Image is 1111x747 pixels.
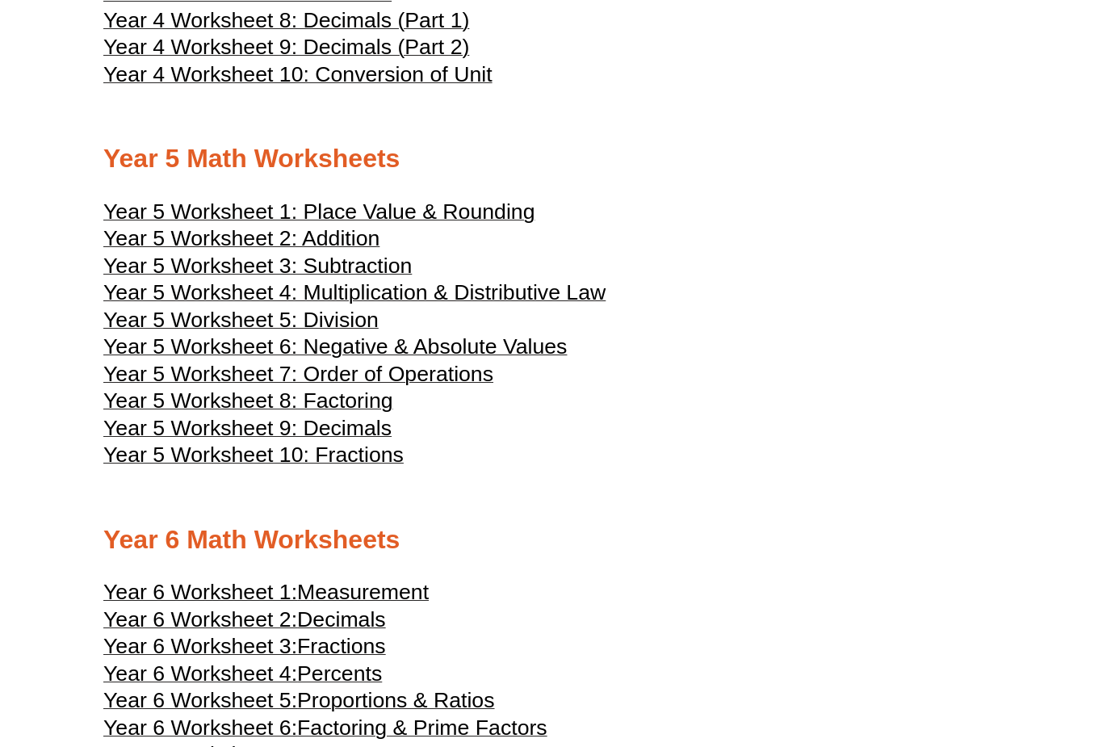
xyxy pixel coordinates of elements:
[826,564,1111,747] iframe: Chat Widget
[103,334,567,359] span: Year 5 Worksheet 6: Negative & Absolute Values
[103,369,493,385] a: Year 5 Worksheet 7: Order of Operations
[103,641,386,657] a: Year 6 Worksheet 3:Fractions
[297,580,429,604] span: Measurement
[297,661,382,686] span: Percents
[103,723,547,739] a: Year 6 Worksheet 6:Factoring & Prime Factors
[103,443,404,467] span: Year 5 Worksheet 10: Fractions
[297,607,386,632] span: Decimals
[103,580,297,604] span: Year 6 Worksheet 1:
[103,716,297,740] span: Year 6 Worksheet 6:
[103,35,469,59] span: Year 4 Worksheet 9: Decimals (Part 2)
[103,362,493,386] span: Year 5 Worksheet 7: Order of Operations
[103,142,1008,176] h2: Year 5 Math Worksheets
[103,416,392,440] span: Year 5 Worksheet 9: Decimals
[103,308,379,332] span: Year 5 Worksheet 5: Division
[103,15,469,31] a: Year 4 Worksheet 8: Decimals (Part 1)
[297,688,494,712] span: Proportions & Ratios
[103,233,379,250] a: Year 5 Worksheet 2: Addition
[103,226,379,250] span: Year 5 Worksheet 2: Addition
[103,388,393,413] span: Year 5 Worksheet 8: Factoring
[103,669,382,685] a: Year 6 Worksheet 4:Percents
[103,261,412,277] a: Year 5 Worksheet 3: Subtraction
[103,287,606,304] a: Year 5 Worksheet 4: Multiplication & Distributive Law
[103,396,393,412] a: Year 5 Worksheet 8: Factoring
[103,607,297,632] span: Year 6 Worksheet 2:
[103,207,535,223] a: Year 5 Worksheet 1: Place Value & Rounding
[103,450,404,466] a: Year 5 Worksheet 10: Fractions
[103,634,297,658] span: Year 6 Worksheet 3:
[103,199,535,224] span: Year 5 Worksheet 1: Place Value & Rounding
[103,661,297,686] span: Year 6 Worksheet 4:
[103,315,379,331] a: Year 5 Worksheet 5: Division
[103,69,493,86] a: Year 4 Worksheet 10: Conversion of Unit
[297,716,547,740] span: Factoring & Prime Factors
[103,695,495,711] a: Year 6 Worksheet 5:Proportions & Ratios
[103,423,392,439] a: Year 5 Worksheet 9: Decimals
[103,688,297,712] span: Year 6 Worksheet 5:
[103,42,469,58] a: Year 4 Worksheet 9: Decimals (Part 2)
[103,62,493,86] span: Year 4 Worksheet 10: Conversion of Unit
[103,615,386,631] a: Year 6 Worksheet 2:Decimals
[103,523,1008,557] h2: Year 6 Math Worksheets
[103,280,606,304] span: Year 5 Worksheet 4: Multiplication & Distributive Law
[103,342,567,358] a: Year 5 Worksheet 6: Negative & Absolute Values
[297,634,386,658] span: Fractions
[103,587,429,603] a: Year 6 Worksheet 1:Measurement
[103,8,469,32] span: Year 4 Worksheet 8: Decimals (Part 1)
[103,254,412,278] span: Year 5 Worksheet 3: Subtraction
